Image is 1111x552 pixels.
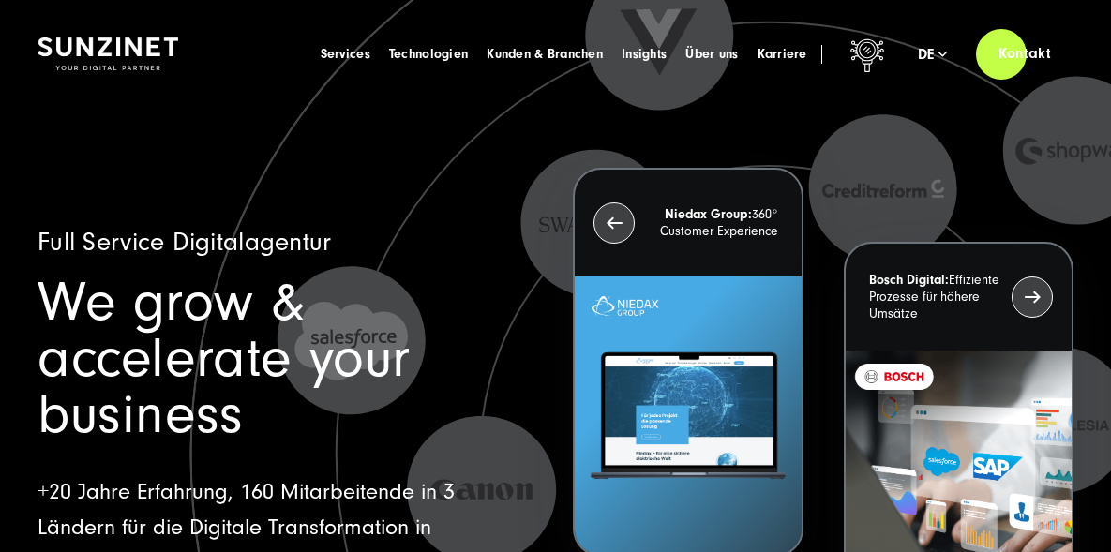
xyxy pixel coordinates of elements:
[869,272,1002,322] p: Effiziente Prozesse für höhere Umsätze
[869,273,949,288] strong: Bosch Digital:
[487,45,603,64] a: Kunden & Branchen
[976,27,1073,81] a: Kontakt
[758,45,807,64] a: Karriere
[665,207,752,222] strong: Niedax Group:
[918,45,948,64] div: de
[685,45,738,64] a: Über uns
[389,45,468,64] a: Technologien
[38,37,178,70] img: SUNZINET Full Service Digital Agentur
[38,275,538,443] h1: We grow & accelerate your business
[645,206,778,240] p: 360° Customer Experience
[38,228,332,257] span: Full Service Digitalagentur
[622,45,667,64] a: Insights
[321,45,370,64] a: Services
